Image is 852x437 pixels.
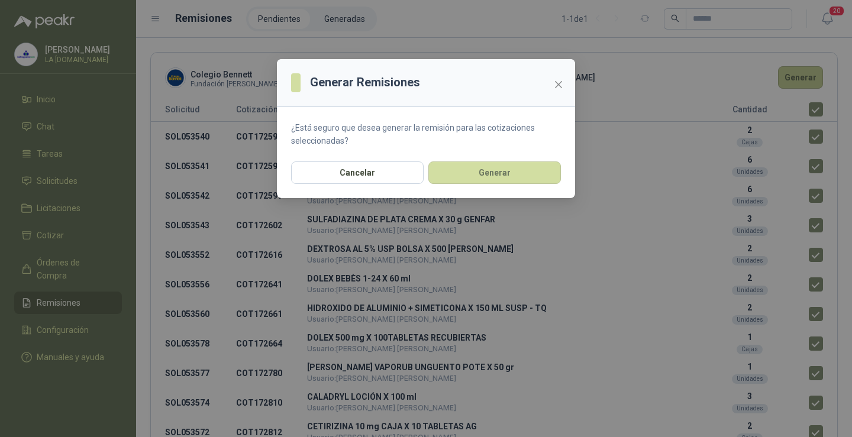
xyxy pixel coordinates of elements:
button: Cancelar [291,161,424,184]
button: Close [549,75,568,94]
p: ¿Está seguro que desea generar la remisión para las cotizaciones seleccionadas? [291,121,561,147]
span: close [554,80,563,89]
button: Generar [428,161,561,184]
h3: Generar Remisiones [310,73,420,92]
